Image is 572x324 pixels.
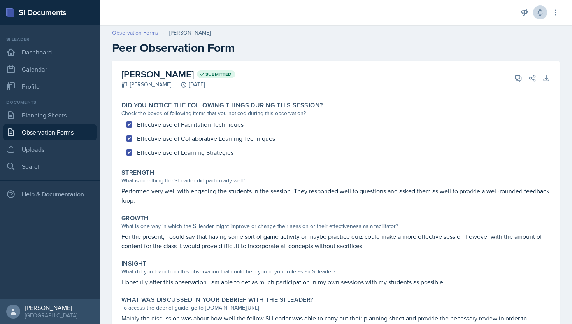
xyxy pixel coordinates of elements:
a: Uploads [3,142,97,157]
a: Observation Forms [3,124,97,140]
label: What was discussed in your debrief with the SI Leader? [121,296,314,304]
a: Observation Forms [112,29,158,37]
div: [PERSON_NAME] [25,304,77,312]
div: To access the debrief guide, go to [DOMAIN_NAME][URL] [121,304,550,312]
div: What is one thing the SI leader did particularly well? [121,177,550,185]
div: Check the boxes of following items that you noticed during this observation? [121,109,550,117]
div: Help & Documentation [3,186,97,202]
h2: Peer Observation Form [112,41,560,55]
label: Growth [121,214,149,222]
a: Calendar [3,61,97,77]
p: For the present, I could say that having some sort of game activity or maybe practice quiz could ... [121,232,550,250]
a: Dashboard [3,44,97,60]
label: Did you notice the following things during this session? [121,102,323,109]
a: Profile [3,79,97,94]
h2: [PERSON_NAME] [121,67,235,81]
p: Hopefully after this observation I am able to get as much participation in my own sessions with m... [121,277,550,287]
div: [DATE] [171,81,205,89]
label: Strength [121,169,154,177]
div: [GEOGRAPHIC_DATA] [25,312,77,319]
div: What did you learn from this observation that could help you in your role as an SI leader? [121,268,550,276]
div: What is one way in which the SI leader might improve or change their session or their effectivene... [121,222,550,230]
p: Performed very well with engaging the students in the session. They responded well to questions a... [121,186,550,205]
div: Documents [3,99,97,106]
a: Search [3,159,97,174]
a: Planning Sheets [3,107,97,123]
div: Si leader [3,36,97,43]
label: Insight [121,260,147,268]
span: Submitted [205,71,232,77]
div: [PERSON_NAME] [121,81,171,89]
div: [PERSON_NAME] [169,29,211,37]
